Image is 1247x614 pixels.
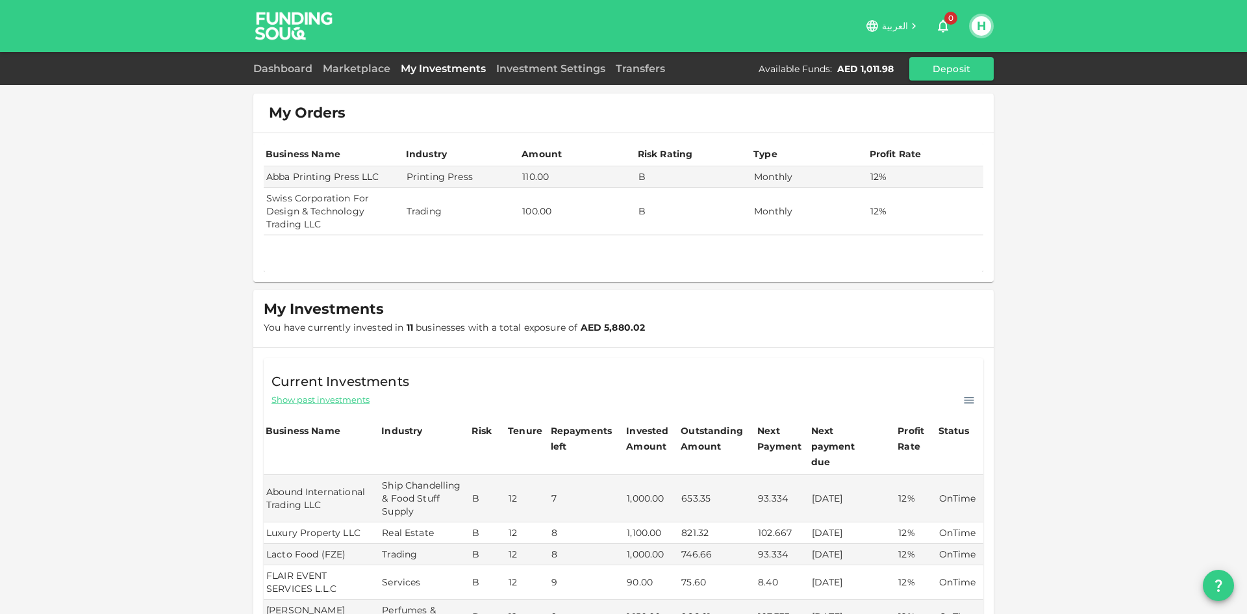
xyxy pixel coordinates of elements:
div: Profit Rate [898,423,934,454]
span: My Orders [269,104,346,122]
td: Trading [379,544,470,565]
div: Status [938,423,971,439]
a: My Investments [396,62,491,75]
td: B [470,544,506,565]
button: H [972,16,991,36]
div: Risk [472,423,498,439]
div: Next Payment [757,423,807,454]
strong: 11 [407,322,413,333]
td: 90.00 [624,565,679,600]
span: Current Investments [271,371,409,392]
span: 0 [944,12,957,25]
a: Investment Settings [491,62,611,75]
td: 1,000.00 [624,544,679,565]
td: 12 [506,565,549,600]
td: Luxury Property LLC [264,522,379,544]
td: OnTime [937,522,983,544]
td: B [470,522,506,544]
div: Tenure [508,423,542,439]
div: Outstanding Amount [681,423,746,454]
button: Deposit [909,57,994,81]
td: Real Estate [379,522,470,544]
td: OnTime [937,565,983,600]
div: Profit Rate [870,146,922,162]
td: 1,100.00 [624,522,679,544]
td: 653.35 [679,475,755,522]
td: 9 [549,565,625,600]
td: 12 [506,522,549,544]
td: 93.334 [755,544,809,565]
td: Swiss Corporation For Design & Technology Trading LLC [264,188,404,235]
td: OnTime [937,544,983,565]
td: B [470,565,506,600]
td: Monthly [751,188,867,235]
td: Abba Printing Press LLC [264,166,404,188]
td: 8 [549,544,625,565]
td: 93.334 [755,475,809,522]
td: 12% [896,544,936,565]
div: Amount [522,146,562,162]
a: Dashboard [253,62,318,75]
td: B [470,475,506,522]
td: 12% [896,475,936,522]
div: Business Name [266,146,340,162]
td: 8.40 [755,565,809,600]
td: 821.32 [679,522,755,544]
td: 102.667 [755,522,809,544]
td: 8 [549,522,625,544]
div: Industry [381,423,422,439]
td: 12% [896,522,936,544]
td: [DATE] [809,522,896,544]
td: [DATE] [809,565,896,600]
td: [DATE] [809,544,896,565]
div: Next payment due [811,423,876,470]
div: Invested Amount [626,423,677,454]
div: Risk Rating [638,146,693,162]
strong: AED 5,880.02 [581,322,646,333]
td: 746.66 [679,544,755,565]
a: Transfers [611,62,670,75]
div: Repayments left [551,423,616,454]
td: 1,000.00 [624,475,679,522]
td: Trading [404,188,520,235]
button: question [1203,570,1234,601]
td: Abound International Trading LLC [264,475,379,522]
td: 12 [506,475,549,522]
td: 12% [868,166,984,188]
td: 12% [868,188,984,235]
td: 12 [506,544,549,565]
td: 100.00 [520,188,635,235]
td: Printing Press [404,166,520,188]
span: Show past investments [271,394,370,406]
td: 110.00 [520,166,635,188]
div: Business Name [266,423,340,439]
td: 12% [896,565,936,600]
span: My Investments [264,300,384,318]
div: AED 1,011.98 [837,62,894,75]
a: Marketplace [318,62,396,75]
div: Available Funds : [759,62,832,75]
td: Lacto Food (FZE) [264,544,379,565]
div: Type [753,146,779,162]
td: Ship Chandelling & Food Stuff Supply [379,475,470,522]
button: 0 [930,13,956,39]
td: B [636,166,751,188]
td: [DATE] [809,475,896,522]
td: Monthly [751,166,867,188]
td: Services [379,565,470,600]
td: FLAIR EVENT SERVICES L.L.C [264,565,379,600]
span: You have currently invested in businesses with a total exposure of [264,322,645,333]
td: 75.60 [679,565,755,600]
div: Industry [406,146,447,162]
